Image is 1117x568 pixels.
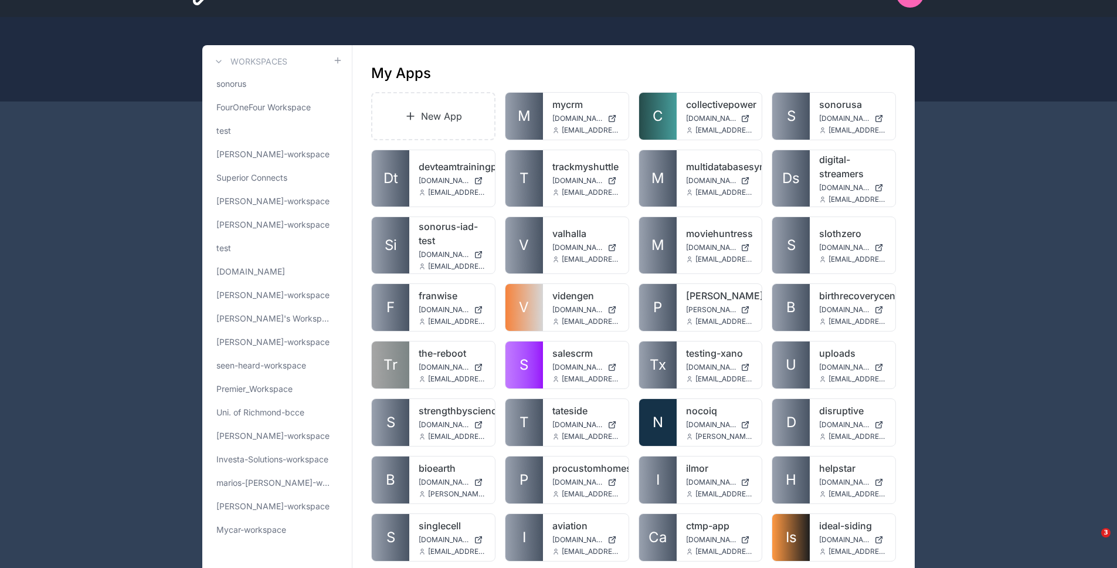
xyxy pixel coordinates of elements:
span: Si [385,236,397,255]
a: P [505,457,543,503]
span: [EMAIL_ADDRESS][DOMAIN_NAME] [695,547,753,556]
a: C [639,93,677,140]
a: [DOMAIN_NAME] [686,535,753,545]
a: M [639,217,677,273]
span: [EMAIL_ADDRESS][DOMAIN_NAME] [695,255,753,264]
a: sonorus [212,73,342,94]
span: B [786,298,796,317]
span: S [787,236,796,255]
span: [PERSON_NAME]-workspace [216,195,330,207]
span: [PERSON_NAME]-workspace [216,219,330,231]
span: [DOMAIN_NAME] [819,114,870,123]
span: B [386,471,395,489]
a: T [505,399,543,446]
span: [EMAIL_ADDRESS][DOMAIN_NAME] [428,547,485,556]
a: T [505,150,543,207]
a: test [212,238,342,259]
a: procustomhomes [552,461,619,475]
a: collectivepower [686,97,753,111]
span: marios-[PERSON_NAME]-workspace [216,477,333,489]
a: [DOMAIN_NAME] [819,535,886,545]
span: [DOMAIN_NAME] [819,363,870,372]
span: [DOMAIN_NAME] [419,305,469,315]
span: [DOMAIN_NAME] [552,114,603,123]
span: P [653,298,662,317]
a: ideal-siding [819,519,886,533]
a: [PERSON_NAME]-workspace [212,425,342,447]
a: [DOMAIN_NAME] [419,535,485,545]
span: [DOMAIN_NAME] [819,243,870,252]
a: [PERSON_NAME][DOMAIN_NAME] [686,305,753,315]
a: Premier_Workspace [212,378,342,400]
a: [DOMAIN_NAME] [686,363,753,372]
span: [PERSON_NAME][DOMAIN_NAME] [686,305,736,315]
a: test [212,120,342,141]
a: P [639,284,677,331]
span: [DOMAIN_NAME] [552,305,603,315]
a: [DOMAIN_NAME] [552,363,619,372]
span: M [651,236,664,255]
a: devteamtrainingportal [419,160,485,174]
span: V [519,236,529,255]
a: N [639,399,677,446]
span: [EMAIL_ADDRESS][DOMAIN_NAME] [562,374,619,384]
a: [DOMAIN_NAME] [819,114,886,123]
a: [DOMAIN_NAME] [552,535,619,545]
a: [DOMAIN_NAME] [819,420,886,430]
span: 3 [1101,528,1111,537]
span: Ds [782,169,800,188]
a: D [772,399,810,446]
span: N [653,413,663,432]
a: strengthbyscience [419,404,485,418]
a: Dt [372,150,409,207]
a: tateside [552,404,619,418]
span: [DOMAIN_NAME] [419,420,469,430]
span: M [518,107,531,126]
span: [DOMAIN_NAME] [419,250,469,259]
span: [EMAIL_ADDRESS][DOMAIN_NAME] [695,374,753,384]
a: ilmor [686,461,753,475]
a: [DOMAIN_NAME] [819,478,886,487]
span: [PERSON_NAME]'s Workspace [216,313,333,324]
a: sonorus-iad-test [419,219,485,248]
span: H [786,471,796,489]
a: V [505,217,543,273]
span: [EMAIL_ADDRESS][DOMAIN_NAME] [829,255,886,264]
a: M [505,93,543,140]
a: New App [371,92,495,140]
a: I [639,457,677,503]
a: sonorusa [819,97,886,111]
a: M [639,150,677,207]
a: B [372,457,409,503]
a: digital-streamers [819,153,886,181]
span: [DOMAIN_NAME] [419,478,469,487]
a: [DOMAIN_NAME] [419,250,485,259]
span: test [216,125,231,137]
span: S [520,356,528,374]
iframe: Intercom live chat [1077,528,1105,556]
span: [DOMAIN_NAME] [686,176,736,185]
a: S [772,93,810,140]
span: Investa-Solutions-workspace [216,454,328,465]
span: P [520,471,528,489]
a: nocoiq [686,404,753,418]
span: [EMAIL_ADDRESS][DOMAIN_NAME] [829,317,886,326]
span: [DOMAIN_NAME] [419,535,469,545]
a: V [505,284,543,331]
a: aviation [552,519,619,533]
h3: Workspaces [230,56,287,67]
a: [DOMAIN_NAME] [212,261,342,282]
span: Tr [383,356,398,374]
span: [PERSON_NAME]-workspace [216,336,330,348]
a: U [772,342,810,388]
a: Tr [372,342,409,388]
a: [DOMAIN_NAME] [419,478,485,487]
a: [DOMAIN_NAME] [419,363,485,372]
span: [DOMAIN_NAME] [686,420,736,430]
a: birthrecoverycenter [819,289,886,303]
span: M [651,169,664,188]
span: S [386,528,395,547]
a: Workspaces [212,55,287,69]
a: Is [772,514,810,561]
span: [PERSON_NAME]-workspace [216,430,330,442]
